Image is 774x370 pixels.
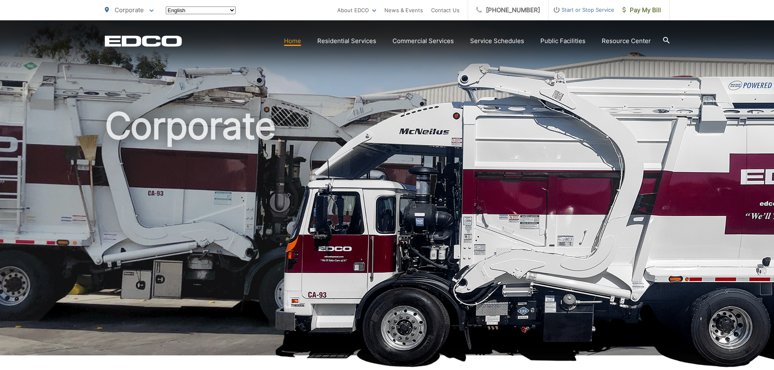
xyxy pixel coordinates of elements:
a: About EDCO [337,5,376,15]
a: Commercial Services [392,36,454,46]
h1: Corporate [105,106,670,363]
a: News & Events [384,5,423,15]
a: Public Facilities [540,36,585,46]
select: Select a language [166,6,236,14]
a: EDCD logo. Return to the homepage. [105,35,182,47]
a: Resource Center [602,36,651,46]
a: Home [284,36,301,46]
a: Residential Services [317,36,376,46]
span: Pay My Bill [622,5,661,15]
a: Contact Us [431,5,460,15]
a: Service Schedules [470,36,524,46]
span: Corporate [115,6,144,14]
